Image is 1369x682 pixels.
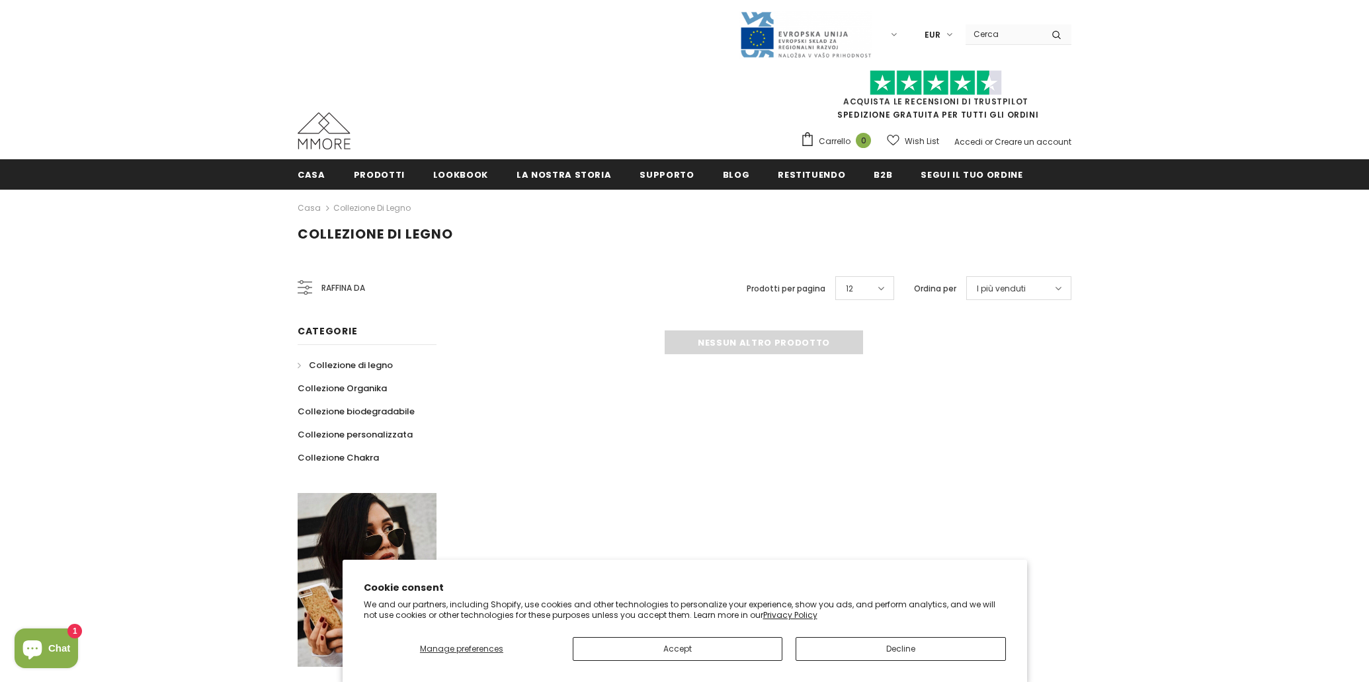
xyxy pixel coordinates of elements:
a: supporto [640,159,694,189]
a: Javni Razpis [739,28,872,40]
span: Collezione Chakra [298,451,379,464]
img: Casi MMORE [298,112,351,149]
span: Segui il tuo ordine [921,169,1022,181]
label: Prodotti per pagina [747,282,825,295]
span: Wish List [905,135,939,148]
a: Collezione di legno [298,354,393,377]
span: I più venduti [977,282,1026,295]
span: Collezione personalizzata [298,428,413,441]
img: Fidati di Pilot Stars [870,70,1002,96]
button: Accept [573,637,782,661]
a: Acquista le recensioni di TrustPilot [843,96,1028,107]
a: B2B [874,159,892,189]
span: Collezione di legno [309,359,393,371]
label: Ordina per [914,282,956,295]
a: Collezione biodegradabile [298,400,415,423]
span: Collezione biodegradabile [298,405,415,418]
span: 0 [856,133,871,148]
a: Casa [298,200,321,216]
span: Restituendo [778,169,845,181]
p: We and our partners, including Shopify, use cookies and other technologies to personalize your ex... [364,599,1006,620]
a: Carrello 0 [800,132,878,151]
span: Manage preferences [420,643,503,654]
img: Javni Razpis [739,11,872,59]
span: Blog [723,169,750,181]
input: Search Site [966,24,1042,44]
span: La nostra storia [517,169,611,181]
a: Wish List [887,130,939,153]
span: Collezione Organika [298,382,387,395]
a: Prodotti [354,159,405,189]
a: Restituendo [778,159,845,189]
button: Decline [796,637,1005,661]
span: Prodotti [354,169,405,181]
span: supporto [640,169,694,181]
a: Accedi [954,136,983,147]
button: Manage preferences [364,637,560,661]
span: EUR [925,28,940,42]
span: B2B [874,169,892,181]
a: Collezione personalizzata [298,423,413,446]
a: Collezione Organika [298,377,387,400]
a: La nostra storia [517,159,611,189]
inbox-online-store-chat: Shopify online store chat [11,628,82,671]
a: Casa [298,159,325,189]
span: Carrello [819,135,850,148]
span: SPEDIZIONE GRATUITA PER TUTTI GLI ORDINI [800,76,1071,120]
span: Categorie [298,324,357,338]
span: or [985,136,993,147]
a: Blog [723,159,750,189]
span: Raffina da [321,281,365,295]
a: Collezione Chakra [298,446,379,469]
a: Collezione di legno [333,202,411,213]
span: Collezione di legno [298,225,453,243]
a: Lookbook [433,159,488,189]
span: 12 [846,282,853,295]
a: Segui il tuo ordine [921,159,1022,189]
span: Lookbook [433,169,488,181]
a: Creare un account [995,136,1071,147]
span: Casa [298,169,325,181]
a: Privacy Policy [763,609,817,621]
h2: Cookie consent [364,581,1006,595]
